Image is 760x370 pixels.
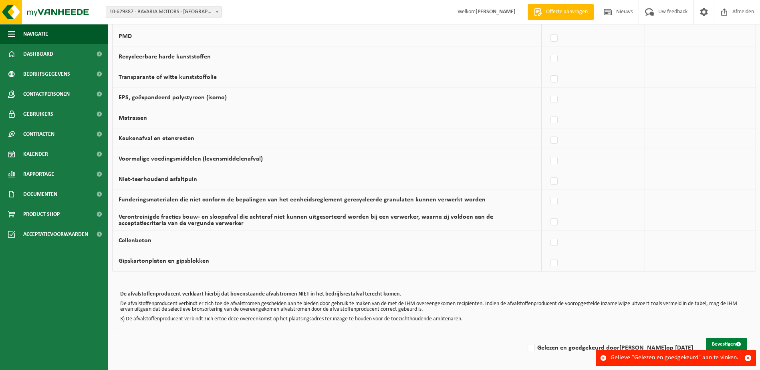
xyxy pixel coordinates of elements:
label: PMD [119,33,132,40]
div: Gelieve "Gelezen en goedgekeurd" aan te vinken. [611,350,740,366]
label: Keukenafval en etensresten [119,135,194,142]
span: Navigatie [23,24,48,44]
b: De afvalstoffenproducent verklaart hierbij dat bovenstaande afvalstromen NIET in het bedrijfsrest... [120,291,401,297]
label: Niet-teerhoudend asfaltpuin [119,176,197,183]
span: Acceptatievoorwaarden [23,224,88,244]
span: Gebruikers [23,104,53,124]
a: Offerte aanvragen [528,4,594,20]
span: Documenten [23,184,57,204]
span: 10-629387 - BAVARIA MOTORS - HARELBEKE [106,6,221,18]
label: Transparante of witte kunststoffolie [119,74,217,80]
strong: [PERSON_NAME] [476,9,516,15]
label: EPS, geëxpandeerd polystyreen (isomo) [119,95,227,101]
span: Rapportage [23,164,54,184]
span: Kalender [23,144,48,164]
label: Voormalige voedingsmiddelen (levensmiddelenafval) [119,156,263,162]
span: Bedrijfsgegevens [23,64,70,84]
label: Gelezen en goedgekeurd door op [DATE] [526,342,693,354]
span: 10-629387 - BAVARIA MOTORS - HARELBEKE [106,6,222,18]
label: Matrassen [119,115,147,121]
strong: [PERSON_NAME] [619,345,666,351]
p: De afvalstoffenproducent verbindt er zich toe de afvalstromen gescheiden aan te bieden door gebru... [120,301,748,312]
label: Gipskartonplaten en gipsblokken [119,258,209,264]
button: Bevestigen [706,338,747,351]
span: Contactpersonen [23,84,70,104]
span: Product Shop [23,204,60,224]
label: Recycleerbare harde kunststoffen [119,54,211,60]
label: Cellenbeton [119,237,151,244]
span: Dashboard [23,44,53,64]
p: 3) De afvalstoffenproducent verbindt zich ertoe deze overeenkomst op het plaatsingsadres ter inza... [120,316,748,322]
label: Verontreinigde fracties bouw- en sloopafval die achteraf niet kunnen uitgesorteerd worden bij een... [119,214,493,227]
label: Funderingsmaterialen die niet conform de bepalingen van het eenheidsreglement gerecycleerde granu... [119,197,486,203]
span: Offerte aanvragen [544,8,590,16]
span: Contracten [23,124,54,144]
